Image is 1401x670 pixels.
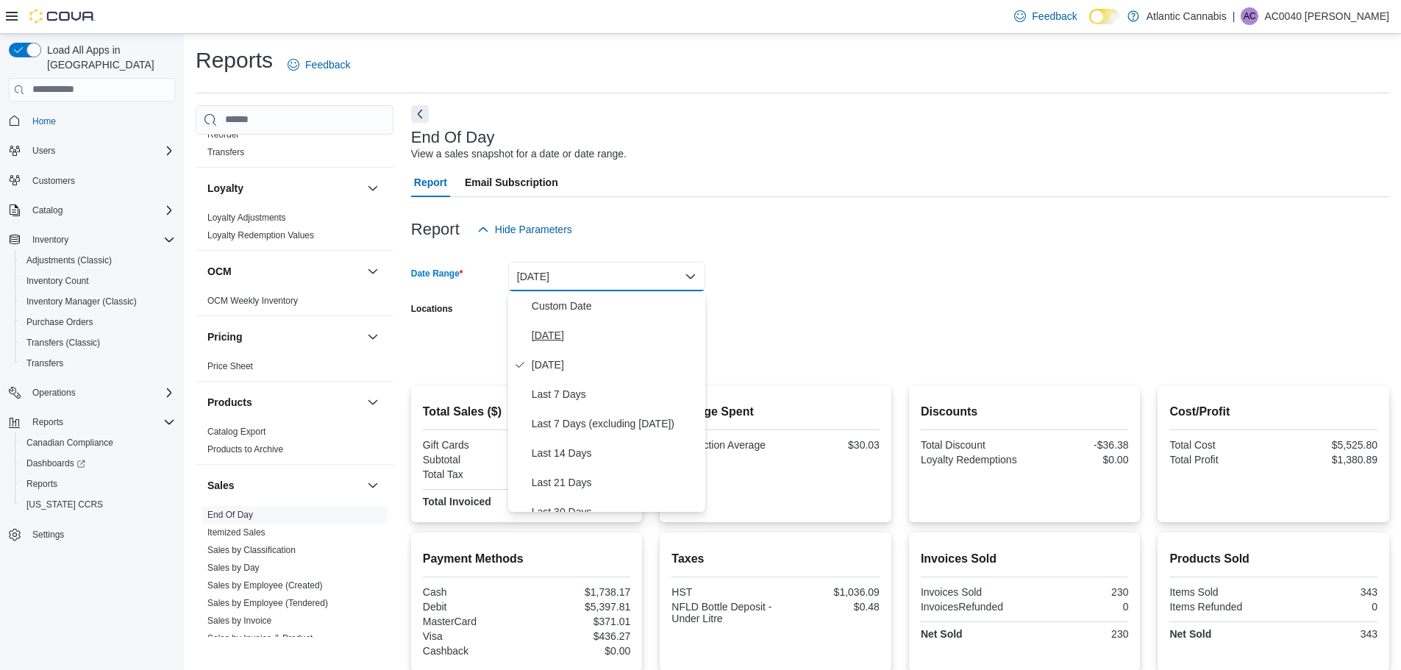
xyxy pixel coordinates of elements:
[921,628,963,640] strong: Net Sold
[508,262,705,291] button: [DATE]
[411,146,627,162] div: View a sales snapshot for a date or date range.
[207,329,361,344] button: Pricing
[364,263,382,280] button: OCM
[21,252,175,269] span: Adjustments (Classic)
[21,455,91,472] a: Dashboards
[779,586,880,598] div: $1,036.09
[423,645,524,657] div: Cashback
[1233,7,1236,25] p: |
[26,384,175,402] span: Operations
[207,426,265,438] span: Catalog Export
[21,496,109,513] a: [US_STATE] CCRS
[423,496,491,507] strong: Total Invoiced
[207,580,323,591] span: Sales by Employee (Created)
[207,361,253,371] a: Price Sheet
[207,181,243,196] h3: Loyalty
[196,423,393,464] div: Products
[21,434,175,452] span: Canadian Compliance
[26,316,93,328] span: Purchase Orders
[26,413,175,431] span: Reports
[26,113,62,130] a: Home
[21,272,175,290] span: Inventory Count
[411,221,460,238] h3: Report
[26,275,89,287] span: Inventory Count
[411,268,463,279] label: Date Range
[532,385,699,403] span: Last 7 Days
[1027,454,1128,466] div: $0.00
[207,230,314,240] a: Loyalty Redemption Values
[532,503,699,521] span: Last 30 Days
[21,434,119,452] a: Canadian Compliance
[364,393,382,411] button: Products
[423,630,524,642] div: Visa
[21,313,175,331] span: Purchase Orders
[207,563,260,573] a: Sales by Day
[207,478,235,493] h3: Sales
[671,550,880,568] h2: Taxes
[471,215,578,244] button: Hide Parameters
[921,601,1022,613] div: InvoicesRefunded
[495,222,572,237] span: Hide Parameters
[530,616,630,627] div: $371.01
[21,475,175,493] span: Reports
[671,601,772,624] div: NFLD Bottle Deposit - Under Litre
[26,172,81,190] a: Customers
[21,475,63,493] a: Reports
[411,303,453,315] label: Locations
[207,544,296,556] span: Sales by Classification
[26,457,85,469] span: Dashboards
[207,329,242,344] h3: Pricing
[26,478,57,490] span: Reports
[305,57,350,72] span: Feedback
[21,252,118,269] a: Adjustments (Classic)
[1277,454,1377,466] div: $1,380.89
[207,444,283,455] a: Products to Archive
[15,432,181,453] button: Canadian Compliance
[423,454,524,466] div: Subtotal
[207,545,296,555] a: Sales by Classification
[207,395,252,410] h3: Products
[207,478,361,493] button: Sales
[26,526,70,544] a: Settings
[1169,439,1270,451] div: Total Cost
[423,550,631,568] h2: Payment Methods
[26,357,63,369] span: Transfers
[1027,439,1128,451] div: -$36.38
[15,250,181,271] button: Adjustments (Classic)
[15,332,181,353] button: Transfers (Classic)
[1089,24,1090,25] span: Dark Mode
[1264,7,1389,25] p: AC0040 [PERSON_NAME]
[1169,601,1270,613] div: Items Refunded
[207,146,244,158] span: Transfers
[1032,9,1077,24] span: Feedback
[3,200,181,221] button: Catalog
[21,272,95,290] a: Inventory Count
[207,527,265,538] span: Itemized Sales
[32,204,63,216] span: Catalog
[21,334,106,352] a: Transfers (Classic)
[530,630,630,642] div: $436.27
[207,229,314,241] span: Loyalty Redemption Values
[21,313,99,331] a: Purchase Orders
[1169,403,1377,421] h2: Cost/Profit
[530,586,630,598] div: $1,738.17
[21,293,143,310] a: Inventory Manager (Classic)
[282,50,356,79] a: Feedback
[1277,601,1377,613] div: 0
[26,112,175,130] span: Home
[1169,628,1211,640] strong: Net Sold
[207,213,286,223] a: Loyalty Adjustments
[423,601,524,613] div: Debit
[26,202,175,219] span: Catalog
[207,633,313,644] a: Sales by Invoice & Product
[32,175,75,187] span: Customers
[26,142,175,160] span: Users
[1169,586,1270,598] div: Items Sold
[207,296,298,306] a: OCM Weekly Inventory
[207,360,253,372] span: Price Sheet
[207,129,239,140] span: Reorder
[423,468,524,480] div: Total Tax
[26,413,69,431] button: Reports
[15,474,181,494] button: Reports
[32,387,76,399] span: Operations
